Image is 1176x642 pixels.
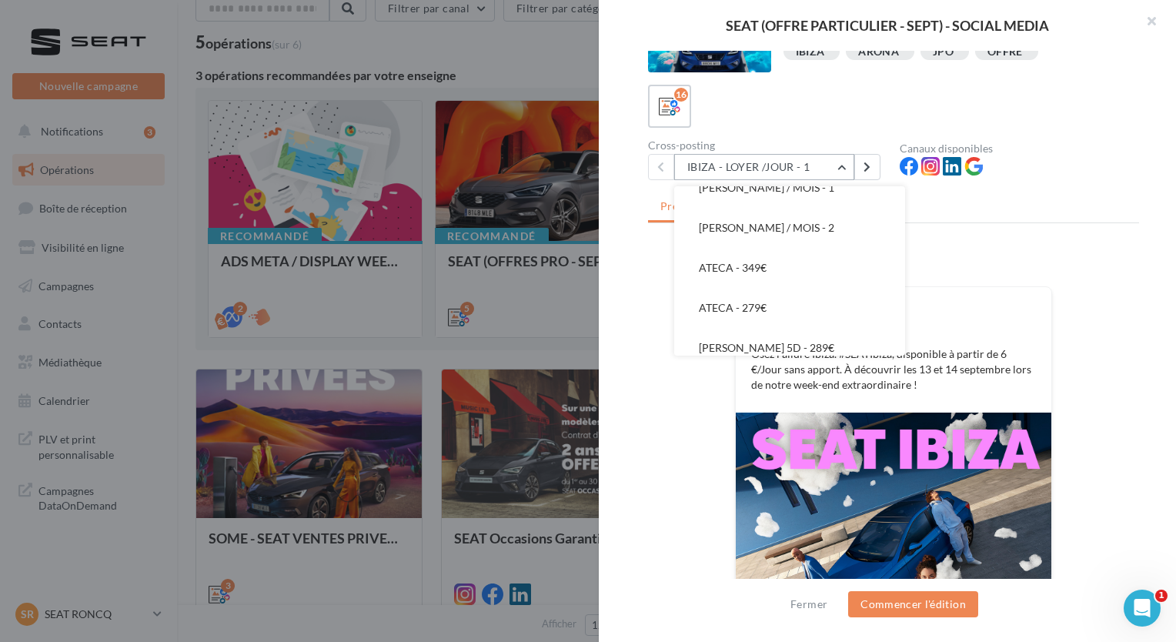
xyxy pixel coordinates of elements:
span: [PERSON_NAME] / MOIS - 1 [699,181,834,194]
button: [PERSON_NAME] / MOIS - 2 [674,208,905,248]
button: ATECA - 349€ [674,248,905,288]
div: JPO [933,46,954,58]
button: [PERSON_NAME] / MOIS - 1 [674,168,905,208]
p: Osez l’allure Ibiza. #SEATIbiza, disponible à partir de 6 €/Jour sans apport. À découvrir les 13 ... [751,346,1036,393]
span: ATECA - 349€ [699,261,767,274]
span: [PERSON_NAME] 5D - 289€ [699,341,834,354]
span: ATECA - 279€ [699,301,767,314]
button: IBIZA - LOYER /JOUR - 1 [674,154,854,180]
div: OFFRE [987,46,1023,58]
span: 1 [1155,590,1168,602]
span: [PERSON_NAME] / MOIS - 2 [699,221,834,234]
button: Commencer l'édition [848,591,978,617]
button: Fermer [784,595,834,614]
div: SEAT (OFFRE PARTICULIER - SEPT) - SOCIAL MEDIA [623,18,1151,32]
div: Canaux disponibles [900,143,1139,154]
div: Cross-posting [648,140,887,151]
button: ATECA - 279€ [674,288,905,328]
div: IBIZA [796,46,825,58]
div: 16 [674,88,688,102]
iframe: Intercom live chat [1124,590,1161,627]
button: [PERSON_NAME] 5D - 289€ [674,328,905,368]
div: ARONA [858,46,899,58]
